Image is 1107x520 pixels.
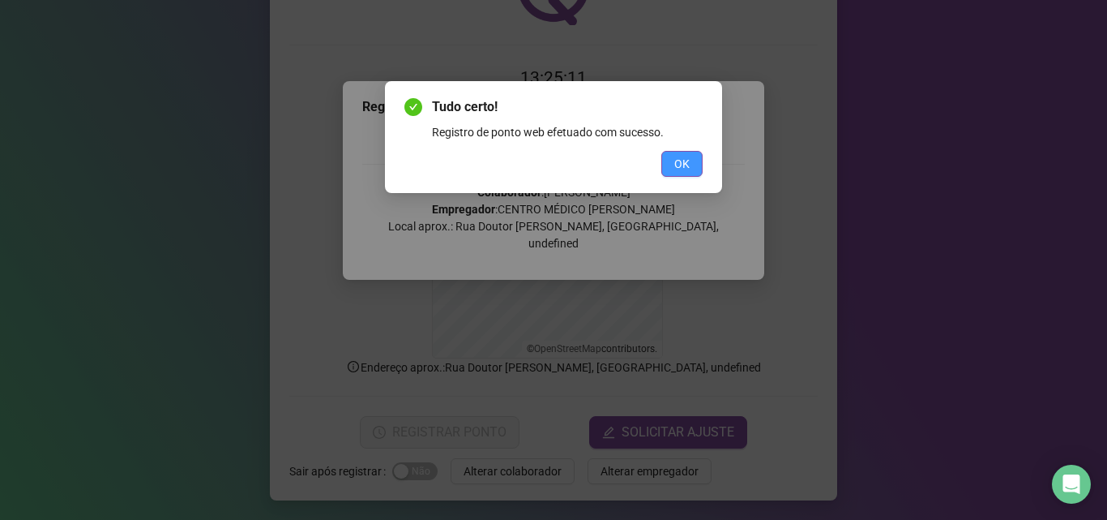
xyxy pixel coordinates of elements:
[404,98,422,116] span: check-circle
[1052,465,1091,504] div: Open Intercom Messenger
[674,155,690,173] span: OK
[661,151,703,177] button: OK
[432,123,703,141] div: Registro de ponto web efetuado com sucesso.
[432,97,703,117] span: Tudo certo!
